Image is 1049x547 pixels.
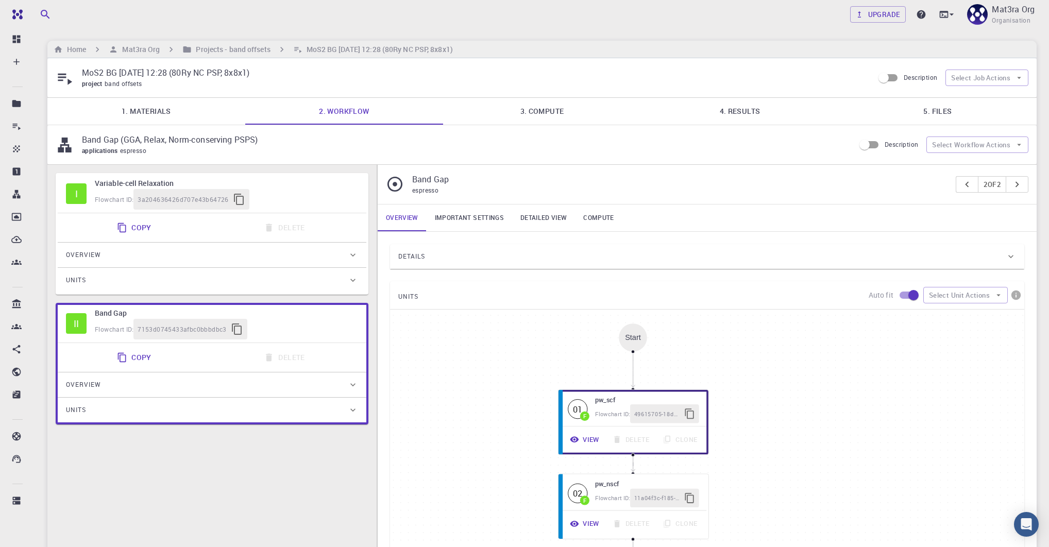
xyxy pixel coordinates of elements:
a: 1. Materials [47,98,245,125]
img: Mat3ra Org [967,4,988,25]
img: logo [8,9,23,20]
div: 01 [568,399,587,419]
p: Auto fit [869,290,893,300]
span: Overview [66,247,101,263]
button: View [564,515,606,533]
span: project [82,79,105,88]
h6: MoS2 BG [DATE] 12:28 (80Ry NC PSP, 8x8x1) [302,44,453,55]
a: Detailed view [512,204,575,231]
button: Upgrade [850,6,906,23]
span: Units [66,402,86,418]
span: 11a04f3c-f185-4cb0-b444-d632323f55cc [634,493,680,503]
h6: pw_nscf [595,478,699,489]
span: Finished [568,399,587,419]
button: Copy [111,217,160,238]
span: Flowchart ID: [95,325,133,333]
a: 4. Results [641,98,839,125]
button: Select Job Actions [945,70,1028,86]
p: Mat3ra Org [992,3,1035,15]
span: espresso [412,186,438,194]
a: Compute [575,204,622,231]
span: Flowchart ID: [595,494,630,502]
p: Band Gap (GGA, Relax, Norm-conserving PSPS) [82,133,847,146]
span: Description [904,73,937,81]
span: Description [885,140,918,148]
h6: Home [63,44,86,55]
span: 7153d0745433afbc0bbbdbc3 [138,324,227,335]
div: Details [390,244,1024,269]
h6: Mat3ra Org [118,44,160,55]
div: I [66,183,87,204]
div: Overview [58,243,366,267]
button: Copy [111,347,160,368]
span: Organisation [992,15,1030,26]
span: UNITS [398,288,418,305]
a: 2. Workflow [245,98,443,125]
span: 3a204636426d707e43b64726 [138,195,229,205]
span: Flowchart ID: [595,410,630,418]
div: F [583,413,586,419]
div: Units [58,268,366,293]
button: 2of2 [978,176,1006,193]
h6: pw_scf [595,394,699,404]
span: Flowchart ID: [95,195,133,203]
h6: Projects - band offsets [192,44,270,55]
a: 3. Compute [443,98,641,125]
div: Open Intercom Messenger [1014,512,1039,537]
span: Idle [66,183,87,204]
span: Finished [568,483,587,503]
span: espresso [120,146,150,155]
button: Select Unit Actions [923,287,1008,303]
span: Details [398,248,425,265]
a: Important settings [427,204,512,231]
div: 02Fpw_nscfFlowchart ID:11a04f3c-f185-4cb0-b444-d632323f55ccViewDeleteClone [558,474,708,539]
div: Start [619,323,647,352]
span: Idle [66,313,87,334]
span: Units [66,272,86,288]
div: 01Fpw_scfFlowchart ID:49615705-18d1-4161-aaea-48c60c147c36ViewDeleteClone [558,389,708,455]
button: Select Workflow Actions [926,136,1028,153]
a: 5. Files [839,98,1037,125]
p: Band Gap [412,173,948,185]
span: band offsets [105,79,146,88]
button: View [564,430,606,449]
span: Overview [66,377,101,393]
div: F [583,498,586,503]
h6: Band Gap [95,307,358,319]
a: Overview [378,204,427,231]
div: 02 [568,483,587,503]
p: MoS2 BG [DATE] 12:28 (80Ry NC PSP, 8x8x1) [82,66,866,79]
h6: Variable-cell Relaxation [95,178,358,189]
div: pager [956,176,1028,193]
button: info [1008,287,1024,303]
span: 49615705-18d1-4161-aaea-48c60c147c36 [634,409,680,419]
div: Units [58,398,366,422]
nav: breadcrumb [52,44,455,55]
div: Start [625,333,641,341]
div: II [66,313,87,334]
span: applications [82,146,120,155]
div: Overview [58,372,366,397]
